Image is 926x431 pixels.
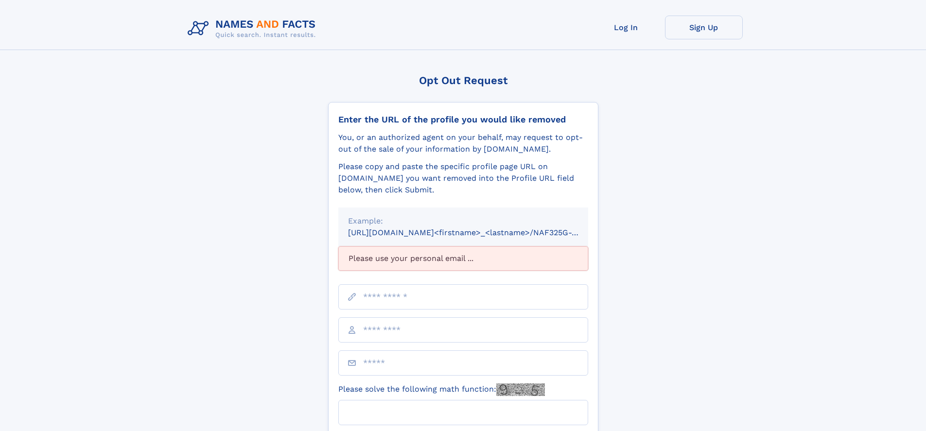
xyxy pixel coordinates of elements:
a: Sign Up [665,16,743,39]
div: Please use your personal email ... [338,246,588,271]
small: [URL][DOMAIN_NAME]<firstname>_<lastname>/NAF325G-xxxxxxxx [348,228,607,237]
a: Log In [587,16,665,39]
div: Opt Out Request [328,74,598,86]
div: Example: [348,215,578,227]
div: You, or an authorized agent on your behalf, may request to opt-out of the sale of your informatio... [338,132,588,155]
img: Logo Names and Facts [184,16,324,42]
div: Enter the URL of the profile you would like removed [338,114,588,125]
label: Please solve the following math function: [338,383,545,396]
div: Please copy and paste the specific profile page URL on [DOMAIN_NAME] you want removed into the Pr... [338,161,588,196]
